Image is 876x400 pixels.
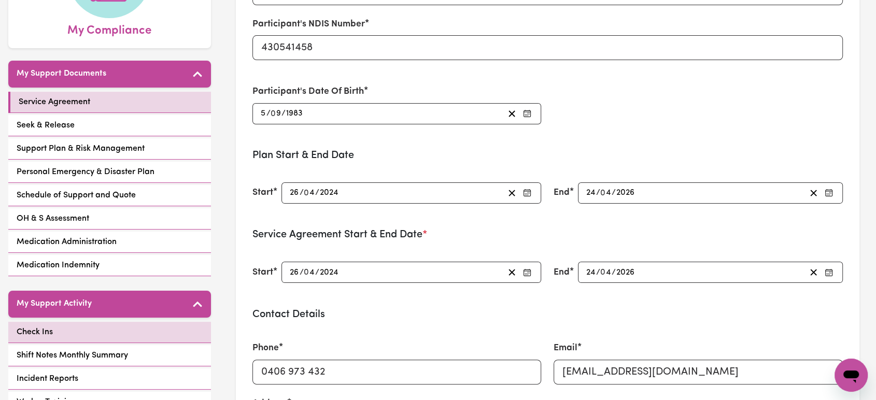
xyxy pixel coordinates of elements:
input: -- [304,186,315,200]
button: My Support Activity [8,291,211,318]
span: Check Ins [17,326,53,338]
span: Support Plan & Risk Management [17,142,145,155]
input: -- [586,186,596,200]
input: -- [271,107,281,121]
span: / [315,268,319,277]
input: ---- [286,107,303,121]
input: -- [601,265,612,279]
span: / [266,109,271,118]
a: Service Agreement [8,92,211,113]
a: Medication Indemnity [8,255,211,276]
span: 0 [600,268,605,277]
label: Start [252,266,273,279]
input: ---- [319,265,340,279]
span: OH & S Assessment [17,212,89,225]
span: / [596,188,600,197]
input: -- [260,107,266,121]
label: Phone [252,341,279,355]
span: / [281,109,286,118]
span: My Compliance [67,18,151,40]
span: 0 [600,189,605,197]
input: -- [304,265,315,279]
h5: My Support Documents [17,69,106,79]
a: Medication Administration [8,232,211,253]
button: My Support Documents [8,61,211,88]
span: Shift Notes Monthly Summary [17,349,128,362]
span: Incident Reports [17,373,78,385]
iframe: Button to launch messaging window [835,359,868,392]
input: -- [586,265,596,279]
span: / [596,268,600,277]
span: Service Agreement [19,96,90,108]
span: Schedule of Support and Quote [17,189,136,202]
label: Participant's NDIS Number [252,18,365,31]
a: Incident Reports [8,368,211,390]
h3: Contact Details [252,308,843,321]
input: -- [289,265,300,279]
a: Schedule of Support and Quote [8,185,211,206]
label: End [554,186,570,199]
span: Medication Indemnity [17,259,100,272]
label: Participant's Date Of Birth [252,85,364,98]
span: / [612,268,616,277]
span: Seek & Release [17,119,75,132]
span: / [315,188,319,197]
a: OH & S Assessment [8,208,211,230]
a: Personal Emergency & Disaster Plan [8,162,211,183]
label: Email [554,341,577,355]
span: / [300,188,304,197]
h5: My Support Activity [17,299,92,309]
label: End [554,266,570,279]
input: ---- [319,186,340,200]
span: 0 [271,109,276,118]
span: / [300,268,304,277]
input: -- [601,186,612,200]
span: 0 [304,189,309,197]
h3: Plan Start & End Date [252,149,843,162]
input: -- [289,186,300,200]
a: Shift Notes Monthly Summary [8,345,211,366]
input: ---- [616,265,635,279]
label: Start [252,186,273,199]
h3: Service Agreement Start & End Date [252,228,843,241]
input: ---- [616,186,635,200]
a: Support Plan & Risk Management [8,138,211,160]
a: Seek & Release [8,115,211,136]
span: Personal Emergency & Disaster Plan [17,166,154,178]
span: 0 [304,268,309,277]
span: / [612,188,616,197]
span: Medication Administration [17,236,117,248]
a: Check Ins [8,322,211,343]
